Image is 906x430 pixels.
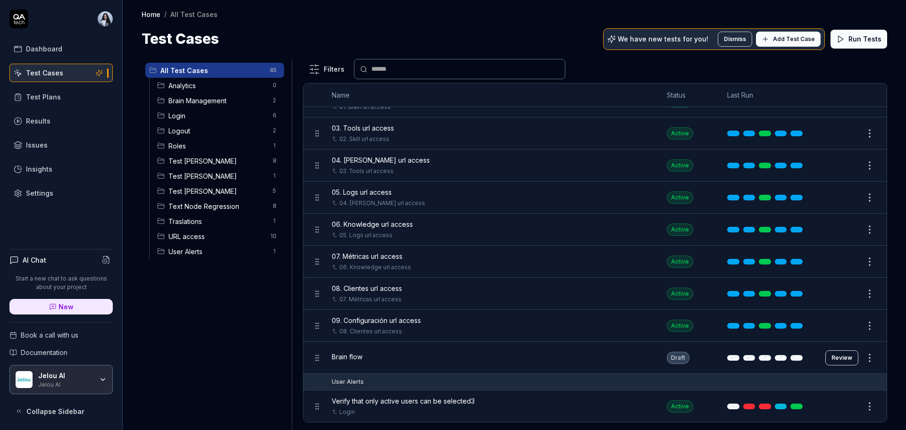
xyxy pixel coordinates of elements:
span: 1 [269,170,280,182]
div: Drag to reorderUser Alerts1 [153,244,284,259]
span: 09. Configuración url access [332,315,421,325]
span: Traslations [168,216,267,226]
div: Drag to reorderLogin6 [153,108,284,123]
button: Jelou AI LogoJelou AIJelou AI [9,365,113,394]
span: Text Node Regression [168,201,267,211]
a: New [9,299,113,314]
span: Logout [168,126,267,136]
span: 6 [269,110,280,121]
tr: 09. Configuración url access08. Clientes url accessActive [303,310,887,342]
span: 45 [266,65,280,76]
span: 06. Knowledge url access [332,219,413,229]
span: Add Test Case [773,35,815,43]
h1: Test Cases [142,28,219,50]
button: Add Test Case [756,32,821,47]
div: Drag to reorderAnalytics0 [153,78,284,93]
div: Test Cases [26,68,63,78]
div: Active [667,191,693,204]
span: 10 [267,231,280,242]
button: Dismiss [718,32,752,47]
a: Dashboard [9,40,113,58]
div: Active [667,256,693,268]
div: Test Plans [26,92,61,102]
a: Results [9,112,113,130]
th: Last Run [718,83,816,107]
span: 2 [269,125,280,136]
span: 05. Logs url access [332,187,392,197]
p: Start a new chat to ask questions about your project [9,274,113,291]
div: Active [667,400,693,413]
div: Jelou AI [38,372,93,380]
span: Login [168,111,267,121]
div: Active [667,320,693,332]
span: Test Allan [168,156,267,166]
div: Drag to reorderTraslations1 [153,214,284,229]
div: Drag to reorderURL access10 [153,229,284,244]
button: Collapse Sidebar [9,402,113,421]
div: Results [26,116,50,126]
div: Drag to reorderRoles1 [153,138,284,153]
div: Jelou AI [38,380,93,388]
button: Review [825,350,858,365]
div: User Alerts [332,378,364,386]
th: Name [322,83,658,107]
span: 1 [269,246,280,257]
a: 04. [PERSON_NAME] url access [339,199,425,207]
span: Documentation [21,347,67,357]
a: 01. Brain url access [339,103,391,111]
span: 8 [269,155,280,166]
a: 03. Tools url access [339,167,394,175]
a: Test Cases [9,64,113,82]
div: All Test Cases [170,9,218,19]
span: Brain Management [168,96,267,106]
span: 1 [269,140,280,151]
div: Drag to reorderLogout2 [153,123,284,138]
p: We have new tests for you! [618,36,708,42]
a: 08. Clientes url access [339,327,402,336]
span: New [59,302,74,312]
span: User Alerts [168,247,267,256]
span: 08. Clientes url access [332,283,402,293]
tr: Verify that only active users can be selected3LoginActive [303,390,887,422]
div: Drag to reorderTest [PERSON_NAME]1 [153,168,284,183]
div: Insights [26,164,52,174]
img: Jelou AI Logo [16,371,33,388]
span: 8 [269,200,280,212]
div: Active [667,159,693,172]
span: Brain flow [332,352,362,362]
span: Test Andres [168,171,267,181]
span: 0 [269,80,280,91]
tr: 08. Clientes url access07. Métricas url accessActive [303,278,887,310]
a: 02. Skill url access [339,135,389,143]
span: 04. [PERSON_NAME] url access [332,155,430,165]
a: Test Plans [9,88,113,106]
div: Active [667,288,693,300]
tr: 06. Knowledge url access05. Logs url accessActive [303,214,887,246]
span: 5 [269,185,280,197]
span: Roles [168,141,267,151]
span: Analytics [168,81,267,91]
div: Draft [667,352,689,364]
button: Run Tests [830,30,887,49]
div: Drag to reorderText Node Regression8 [153,198,284,214]
a: Issues [9,136,113,154]
img: d3b8c0a4-b2ec-4016-942c-38cd9e66fe47.jpg [98,11,113,26]
a: 06. Knowledge url access [339,263,411,272]
tr: 03. Tools url access02. Skill url accessActive [303,117,887,149]
a: Home [142,9,160,19]
div: / [164,9,167,19]
div: Issues [26,140,48,150]
div: Dashboard [26,44,62,54]
span: 07. Métricas url access [332,251,403,261]
span: All Test Cases [160,66,264,75]
th: Status [657,83,718,107]
div: Settings [26,188,53,198]
a: Settings [9,184,113,202]
div: Drag to reorderBrain Management2 [153,93,284,108]
span: Collapse Sidebar [26,406,84,416]
a: Documentation [9,347,113,357]
a: Insights [9,160,113,178]
div: Active [667,223,693,236]
div: Active [667,127,693,140]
